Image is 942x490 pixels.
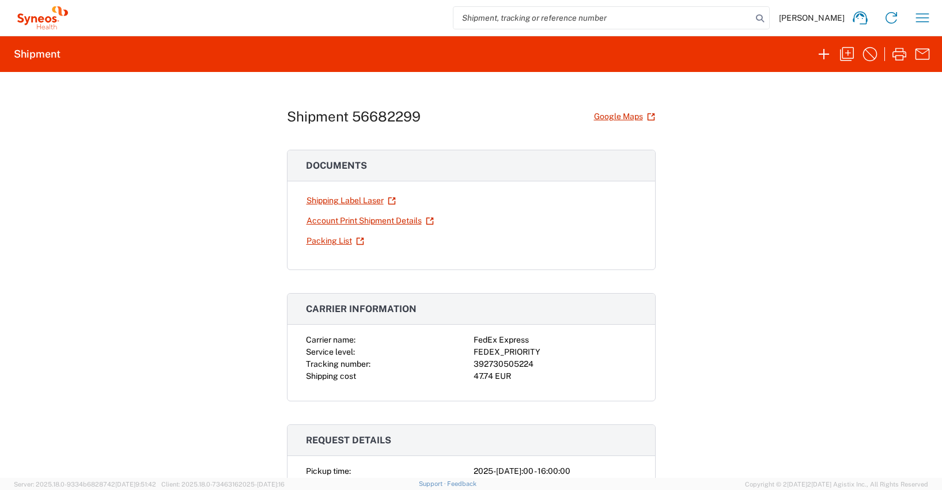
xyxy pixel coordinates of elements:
div: 2025-[DATE]:00 - 16:00:00 [474,465,637,477]
span: Carrier name: [306,335,355,344]
span: Server: 2025.18.0-9334b682874 [14,481,156,488]
span: Request details [306,435,391,446]
span: Service level: [306,347,355,356]
span: Tracking number: [306,359,370,369]
div: 47.74 EUR [474,370,637,382]
span: Carrier information [306,303,417,314]
span: 2025-[DATE]:16 [239,481,285,488]
div: FedEx Express [474,334,637,346]
a: Packing List [306,231,365,251]
span: Shipping cost [306,371,356,381]
div: 392730505224 [474,358,637,370]
span: Pickup time: [306,466,351,476]
span: Client: 2025.18.0-7346316 [161,481,285,488]
div: - [474,477,637,489]
h2: Shipment [14,47,60,61]
input: Shipment, tracking or reference number [453,7,752,29]
h1: Shipment 56682299 [287,108,421,125]
a: Shipping Label Laser [306,191,396,211]
div: FEDEX_PRIORITY [474,346,637,358]
span: Documents [306,160,367,171]
a: Feedback [447,480,476,487]
span: [PERSON_NAME] [779,13,845,23]
a: Google Maps [593,107,656,127]
span: 2[DATE]9:51:42 [111,481,156,488]
a: Account Print Shipment Details [306,211,434,231]
a: Support [419,480,448,487]
span: Copyright © 2[DATE]2[DATE] Agistix Inc., All Rights Reserved [745,479,928,489]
